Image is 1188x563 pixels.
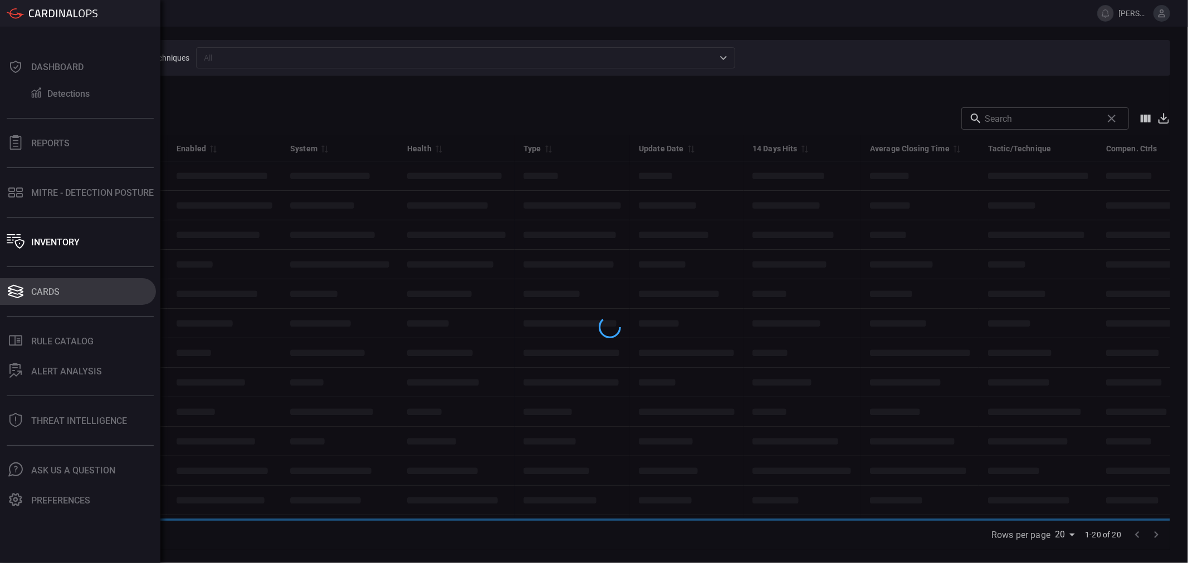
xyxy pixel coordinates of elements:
div: Preferences [31,495,90,506]
input: Search [985,107,1098,130]
span: [PERSON_NAME].jadhav [1118,9,1149,18]
span: Loading [49,518,1170,521]
label: Rows per page [991,529,1050,541]
span: Clear search [1102,109,1121,128]
span: No records to display [595,313,624,342]
div: Dashboard [31,62,84,72]
div: Ask Us A Question [31,465,115,476]
button: Show/Hide columns [1135,107,1157,130]
div: Reports [31,138,70,149]
button: Export [1157,112,1170,125]
div: Rule Catalog [31,336,94,347]
span: Go to next page [1147,529,1166,539]
div: Cards [31,287,60,297]
span: 1-20 of 20 [1086,529,1122,540]
input: All [199,51,713,65]
div: Rows per page [1055,526,1078,544]
span: Go to previous page [1128,529,1147,539]
div: Inventory [31,237,80,248]
div: MITRE - Detection Posture [31,187,154,198]
div: Threat Intelligence [31,416,127,426]
button: Open [716,50,731,66]
div: Detections [47,88,90,99]
div: ALERT ANALYSIS [31,366,102,377]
